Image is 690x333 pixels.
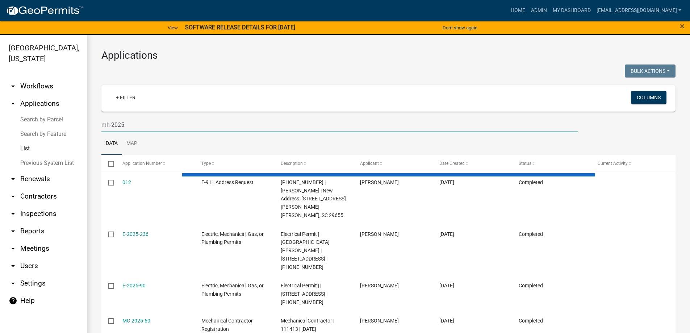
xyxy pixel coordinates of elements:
span: Dallas Autry [360,318,399,324]
a: + Filter [110,91,141,104]
a: View [165,22,181,34]
datatable-header-cell: Description [274,155,353,172]
i: arrow_drop_down [9,279,17,288]
span: E-911 Address Request [201,179,254,185]
a: MC-2025-60 [122,318,150,324]
a: Map [122,132,142,155]
span: Completed [519,283,543,288]
datatable-header-cell: Date Created [432,155,512,172]
a: 012 [122,179,131,185]
i: arrow_drop_down [9,192,17,201]
span: Description [281,161,303,166]
span: Completed [519,318,543,324]
i: arrow_drop_up [9,99,17,108]
span: Type [201,161,211,166]
button: Bulk Actions [625,64,676,78]
i: arrow_drop_down [9,82,17,91]
span: 05/07/2025 [439,231,454,237]
datatable-header-cell: Type [195,155,274,172]
i: arrow_drop_down [9,244,17,253]
a: [EMAIL_ADDRESS][DOMAIN_NAME] [594,4,684,17]
span: 02/21/2025 [439,318,454,324]
span: Mechanical Contractor | 111413 | 10/31/2025 [281,318,334,332]
a: Home [508,4,528,17]
span: Electric, Mechanical, Gas, or Plumbing Permits [201,283,264,297]
datatable-header-cell: Applicant [353,155,432,172]
datatable-header-cell: Current Activity [591,155,670,172]
i: help [9,296,17,305]
button: Don't show again [440,22,480,34]
span: Applicant [360,161,379,166]
button: Close [680,22,685,30]
datatable-header-cell: Status [511,155,591,172]
input: Search for applications [101,117,578,132]
button: Columns [631,91,666,104]
span: Current Activity [598,161,628,166]
span: Electrical Permit | | 7684 HWY 252 | 004-00-00-051 [281,283,327,305]
span: Date Created [439,161,465,166]
datatable-header-cell: Select [101,155,115,172]
a: E-2025-90 [122,283,146,288]
span: Status [519,161,531,166]
span: 039-00-00-129 | Nikolay Neverenko | New Address: 71 Asa Hall Rd. Iva, SC 29655 [281,179,346,218]
span: Application Number [122,161,162,166]
span: Electric, Mechanical, Gas, or Plumbing Permits [201,231,264,245]
span: × [680,21,685,31]
span: Electrical Permit | Dallas F Autry | 7687 HWY 252 | 004-00-00-004 [281,231,330,270]
a: My Dashboard [550,4,594,17]
i: arrow_drop_down [9,227,17,236]
strong: SOFTWARE RELEASE DETAILS FOR [DATE] [185,24,295,31]
span: Completed [519,179,543,185]
h3: Applications [101,49,676,62]
a: E-2025-236 [122,231,149,237]
span: 02/21/2025 [439,283,454,288]
a: Admin [528,4,550,17]
span: Completed [519,231,543,237]
i: arrow_drop_down [9,262,17,270]
span: Dallas Autry [360,231,399,237]
span: 06/02/2025 [439,179,454,185]
i: arrow_drop_down [9,175,17,183]
i: arrow_drop_down [9,209,17,218]
datatable-header-cell: Application Number [115,155,195,172]
a: Data [101,132,122,155]
span: Nikolay Neverenko [360,179,399,185]
span: Dallas Autry [360,283,399,288]
span: Mechanical Contractor Registration [201,318,253,332]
